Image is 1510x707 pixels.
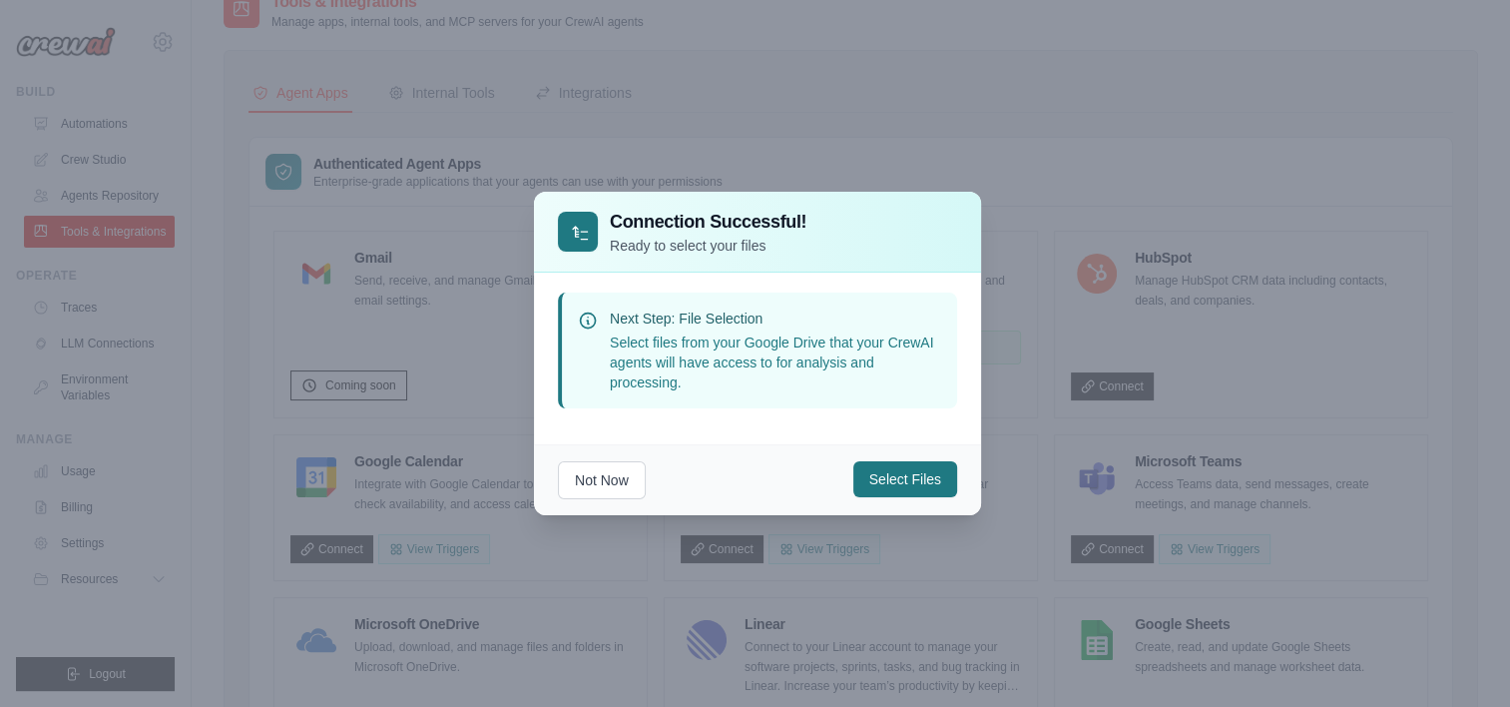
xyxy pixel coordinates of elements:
[610,208,806,236] h3: Connection Successful!
[610,309,941,329] p: Next Step: File Selection
[853,461,957,497] button: Select Files
[558,461,646,499] button: Not Now
[610,236,806,256] p: Ready to select your files
[610,333,941,392] p: Select files from your Google Drive that your CrewAI agents will have access to for analysis and ...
